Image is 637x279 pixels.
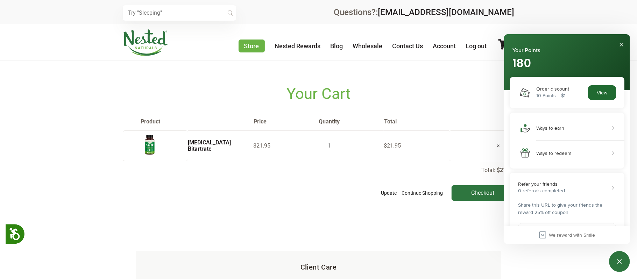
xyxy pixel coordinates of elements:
[334,8,515,16] div: Questions?:
[253,118,319,125] th: Price
[498,42,515,50] a: 1
[123,85,515,103] h1: Your Cart
[141,134,158,156] img: Choline Bitartrate - USA
[466,42,487,50] a: Log out
[353,42,383,50] a: Wholesale
[384,118,449,125] th: Total
[253,142,270,149] span: $21.95
[331,42,343,50] a: Blog
[147,262,490,272] h5: Client Care
[452,185,515,201] input: Checkout
[504,34,630,244] iframe: Loyalty Program pop-up with ways to earn points and redeem rewards
[491,137,506,155] a: ×
[384,142,401,149] span: $21.95
[239,40,265,52] a: Store
[380,185,399,201] button: Update
[123,118,253,125] th: Product
[188,139,231,152] a: [MEDICAL_DATA] Bitartrate
[123,5,236,21] input: Try "Sleeping"
[378,7,515,17] a: [EMAIL_ADDRESS][DOMAIN_NAME]
[400,185,445,201] a: Continue Shopping
[123,166,515,201] div: Total:
[392,42,423,50] a: Contact Us
[318,118,384,125] th: Quantity
[433,42,456,50] a: Account
[609,251,630,272] iframe: Button to open loyalty program pop-up
[123,29,168,56] img: Nested Naturals
[275,42,321,50] a: Nested Rewards
[497,167,515,173] p: $21.95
